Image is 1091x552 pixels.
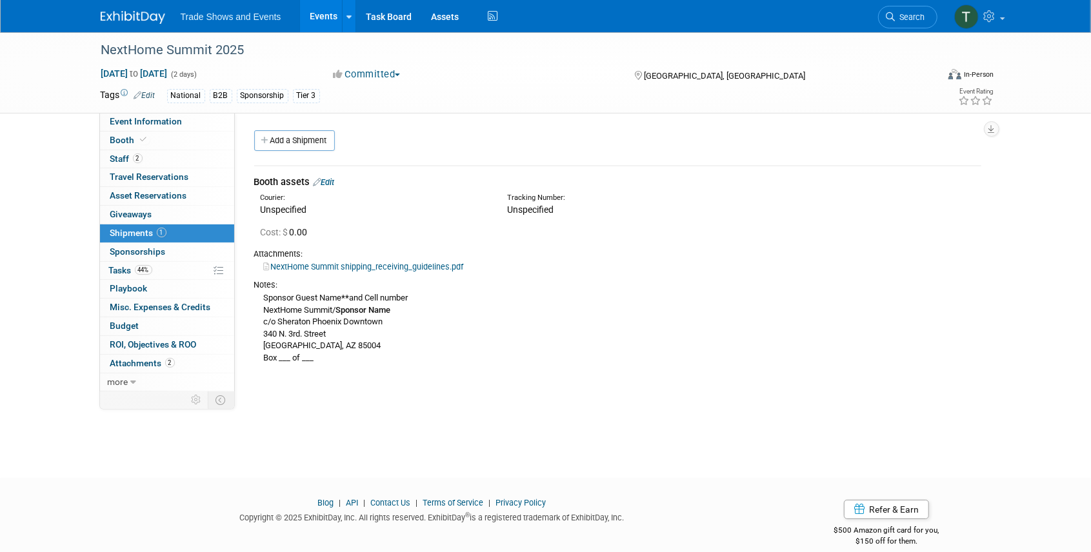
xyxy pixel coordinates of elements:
a: Budget [100,317,234,335]
div: $150 off for them. [783,536,991,547]
div: National [167,89,205,103]
span: Misc. Expenses & Credits [110,302,211,312]
span: to [128,68,141,79]
div: In-Person [963,70,994,79]
span: [GEOGRAPHIC_DATA], [GEOGRAPHIC_DATA] [644,71,805,81]
button: Committed [328,68,405,81]
span: | [485,498,494,508]
div: Event Format [861,67,994,86]
a: Privacy Policy [495,498,546,508]
span: (2 days) [170,70,197,79]
a: Playbook [100,280,234,298]
a: NextHome Summit shipping_receiving_guidelines.pdf [264,262,464,271]
span: 44% [135,265,152,275]
i: Booth reservation complete [141,136,147,143]
span: 0.00 [261,227,313,237]
a: Event Information [100,113,234,131]
a: Sponsorships [100,243,234,261]
div: Tracking Number: [507,193,796,203]
td: Tags [101,88,155,103]
img: Tiff Wagner [954,5,979,29]
span: more [108,377,128,387]
span: Sponsorships [110,246,166,257]
span: Cost: $ [261,227,290,237]
img: Format-Inperson.png [948,69,961,79]
a: ROI, Objectives & ROO [100,336,234,354]
span: Asset Reservations [110,190,187,201]
b: Sponsor Name [336,305,391,315]
span: Giveaways [110,209,152,219]
div: Sponsorship [237,89,288,103]
span: Booth [110,135,150,145]
div: $500 Amazon gift card for you, [783,517,991,546]
span: Event Information [110,116,183,126]
a: Booth [100,132,234,150]
a: Staff2 [100,150,234,168]
span: | [412,498,421,508]
a: API [346,498,358,508]
span: [DATE] [DATE] [101,68,168,79]
span: ROI, Objectives & ROO [110,339,197,350]
a: Giveaways [100,206,234,224]
a: Edit [314,177,335,187]
div: Unspecified [261,203,488,216]
span: Travel Reservations [110,172,189,182]
a: Search [878,6,937,28]
a: Tasks44% [100,262,234,280]
span: | [335,498,344,508]
div: B2B [210,89,232,103]
a: Terms of Service [423,498,483,508]
div: Notes: [254,279,981,291]
a: Add a Shipment [254,130,335,151]
a: Shipments1 [100,224,234,242]
div: Tier 3 [293,89,320,103]
span: Attachments [110,358,175,368]
sup: ® [465,511,470,518]
span: 1 [157,228,166,237]
div: Copyright © 2025 ExhibitDay, Inc. All rights reserved. ExhibitDay is a registered trademark of Ex... [101,509,764,524]
div: Courier: [261,193,488,203]
a: Blog [317,498,334,508]
span: Tasks [109,265,152,275]
span: 2 [165,358,175,368]
span: Search [896,12,925,22]
a: more [100,373,234,391]
span: Unspecified [507,204,554,215]
div: Booth assets [254,175,981,189]
span: Trade Shows and Events [181,12,281,22]
div: Event Rating [958,88,993,95]
td: Toggle Event Tabs [208,391,234,408]
span: 2 [133,153,143,163]
span: Playbook [110,283,148,293]
span: | [360,498,368,508]
div: Sponsor Guest Name and Cell number NextHome Summit/ c/o Sheraton Phoenix Downtown 340 N. 3rd. Str... [254,291,981,364]
a: Refer & Earn [844,500,929,519]
a: Contact Us [370,498,410,508]
a: Attachments2 [100,355,234,373]
a: Travel Reservations [100,168,234,186]
div: NextHome Summit 2025 [97,39,918,62]
img: ExhibitDay [101,11,165,24]
div: Attachments: [254,248,981,260]
span: Shipments [110,228,166,238]
a: Edit [134,91,155,100]
td: Personalize Event Tab Strip [186,391,208,408]
a: Asset Reservations [100,187,234,205]
span: Staff [110,153,143,164]
span: Budget [110,320,139,331]
a: Misc. Expenses & Credits [100,299,234,317]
